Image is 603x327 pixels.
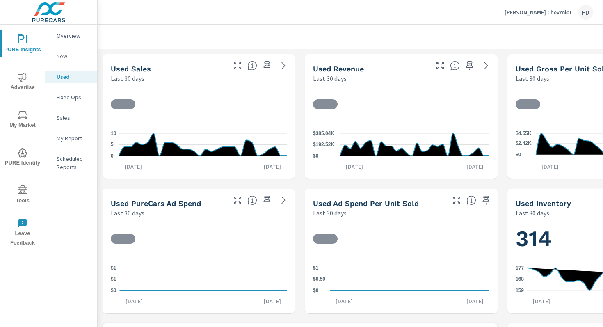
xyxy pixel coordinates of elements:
p: [DATE] [258,297,287,305]
text: 10 [111,130,116,136]
text: $0 [313,153,319,159]
text: $385.04K [313,130,334,136]
text: $192.52K [313,142,334,148]
span: PURE Insights [3,34,42,55]
p: Scheduled Reports [57,155,91,171]
h5: Used Ad Spend Per Unit Sold [313,199,419,208]
p: Overview [57,32,91,40]
p: My Report [57,134,91,142]
p: [DATE] [461,162,489,171]
div: Used [45,71,97,83]
div: Scheduled Reports [45,153,97,173]
span: Advertise [3,72,42,92]
span: Total cost of media for all PureCars channels for the selected dealership group over the selected... [247,195,257,205]
p: Last 30 days [516,73,549,83]
h5: Used Sales [111,64,151,73]
span: Tools [3,185,42,206]
a: See more details in report [277,194,290,207]
text: 177 [516,265,524,271]
span: Total sales revenue over the selected date range. [Source: This data is sourced from the dealer’s... [450,61,460,71]
span: Save this to your personalized report [260,194,274,207]
text: $0 [516,152,521,158]
p: [DATE] [330,297,359,305]
p: [DATE] [119,162,148,171]
a: See more details in report [480,59,493,72]
h5: Used Revenue [313,64,364,73]
text: $0.50 [313,277,325,282]
span: Save this to your personalized report [480,194,493,207]
p: [DATE] [120,297,148,305]
h5: Used Inventory [516,199,571,208]
p: Sales [57,114,91,122]
div: Overview [45,30,97,42]
span: PURE Identity [3,148,42,168]
p: [DATE] [461,297,489,305]
button: Make Fullscreen [450,194,463,207]
text: $0 [313,288,319,293]
text: 159 [516,288,524,293]
p: [DATE] [536,162,564,171]
span: Number of vehicles sold by the dealership over the selected date range. [Source: This data is sou... [247,61,257,71]
text: 168 [516,276,524,282]
p: Last 30 days [313,73,347,83]
button: Make Fullscreen [434,59,447,72]
text: 5 [111,142,114,148]
span: Average cost of advertising per each vehicle sold at the dealer over the selected date range. The... [466,195,476,205]
text: $0 [111,288,116,293]
p: New [57,52,91,60]
p: Last 30 days [516,208,549,218]
text: $1 [111,277,116,282]
p: [PERSON_NAME] Chevrolet [505,9,572,16]
p: Used [57,73,91,81]
h5: Used PureCars Ad Spend [111,199,201,208]
text: $2.42K [516,140,532,146]
text: $4.55K [516,130,532,136]
div: Fixed Ops [45,91,97,103]
text: $1 [313,265,319,271]
div: nav menu [0,25,45,251]
div: My Report [45,132,97,144]
p: [DATE] [340,162,369,171]
span: Save this to your personalized report [463,59,476,72]
p: Last 30 days [111,208,144,218]
a: See more details in report [277,59,290,72]
p: Fixed Ops [57,93,91,101]
text: $1 [111,265,116,271]
p: [DATE] [258,162,287,171]
p: Last 30 days [313,208,347,218]
p: Last 30 days [111,73,144,83]
div: FD [578,5,593,20]
span: Leave Feedback [3,218,42,248]
span: Save this to your personalized report [260,59,274,72]
button: Make Fullscreen [231,59,244,72]
p: [DATE] [527,297,556,305]
div: New [45,50,97,62]
text: 0 [111,153,114,159]
span: My Market [3,110,42,130]
button: Make Fullscreen [231,194,244,207]
div: Sales [45,112,97,124]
